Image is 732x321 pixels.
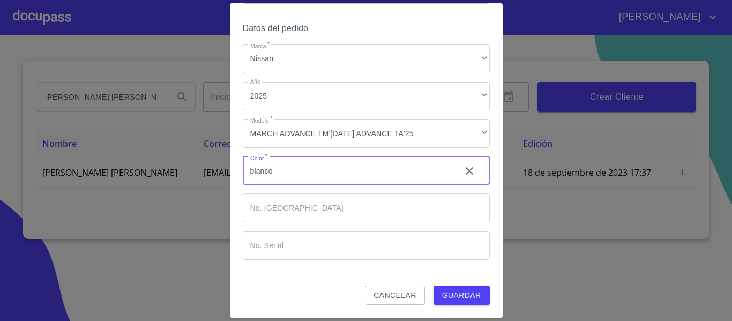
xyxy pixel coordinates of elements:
button: Cancelar [365,286,424,305]
div: Nissan [243,44,490,73]
h6: Datos del pedido [243,21,490,36]
button: clear input [457,158,482,184]
span: Cancelar [374,289,416,302]
button: Guardar [434,286,490,305]
span: Guardar [442,289,481,302]
div: MARCH ADVANCE TM'[DATE] ADVANCE TA'25 [243,119,490,148]
div: 2025 [243,82,490,111]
